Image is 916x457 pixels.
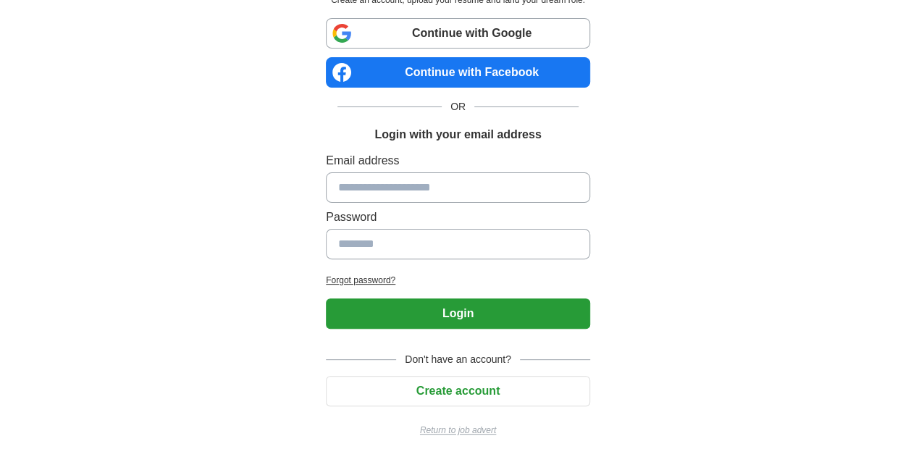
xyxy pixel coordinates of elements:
[326,209,590,226] label: Password
[374,126,541,143] h1: Login with your email address
[326,57,590,88] a: Continue with Facebook
[326,298,590,329] button: Login
[326,424,590,437] a: Return to job advert
[326,376,590,406] button: Create account
[326,274,590,287] a: Forgot password?
[326,385,590,397] a: Create account
[396,352,520,367] span: Don't have an account?
[326,152,590,169] label: Email address
[326,18,590,49] a: Continue with Google
[442,99,474,114] span: OR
